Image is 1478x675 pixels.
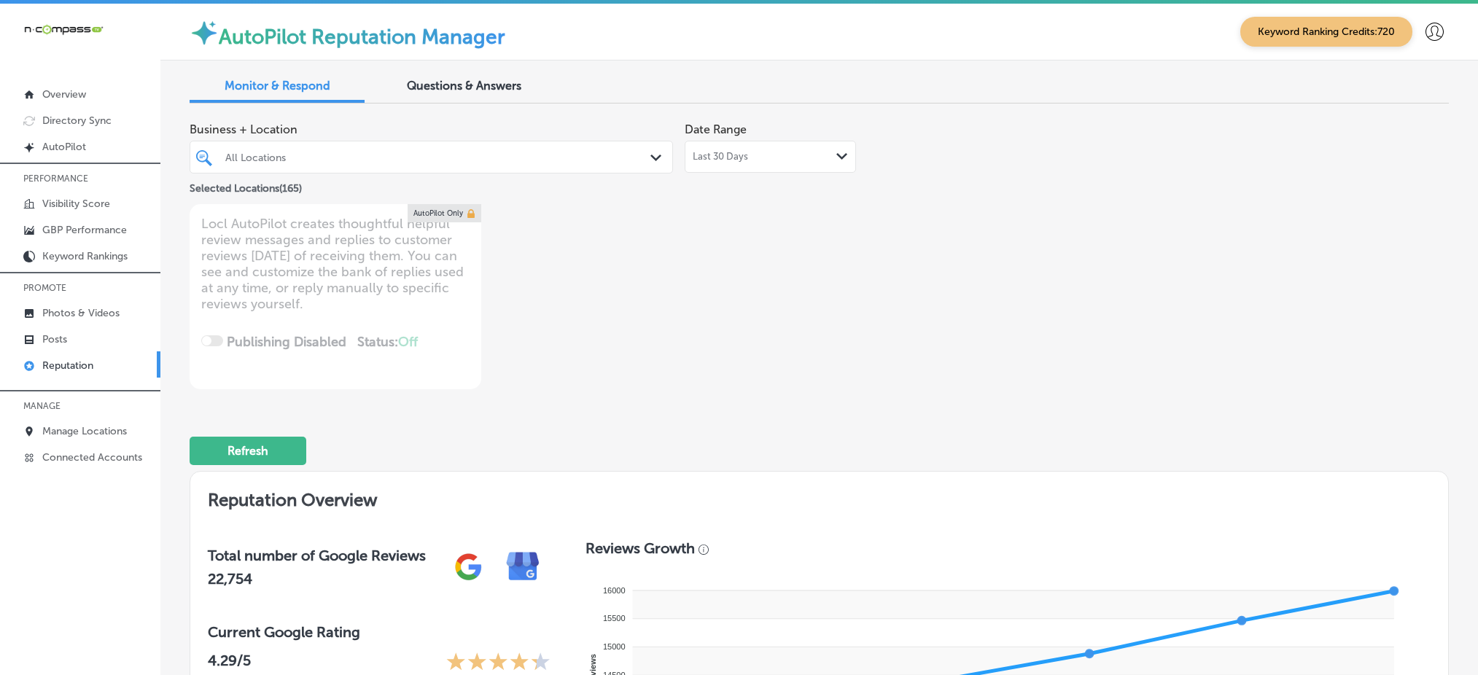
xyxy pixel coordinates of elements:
[42,141,86,153] p: AutoPilot
[208,547,426,564] h3: Total number of Google Reviews
[42,359,93,372] p: Reputation
[603,586,626,595] tspan: 16000
[208,570,426,588] h2: 22,754
[42,224,127,236] p: GBP Performance
[441,539,496,594] img: gPZS+5FD6qPJAAAAABJRU5ErkJggg==
[603,614,626,623] tspan: 15500
[693,151,748,163] span: Last 30 Days
[496,539,551,594] img: e7ababfa220611ac49bdb491a11684a6.png
[190,122,673,136] span: Business + Location
[42,425,127,437] p: Manage Locations
[190,18,219,47] img: autopilot-icon
[685,122,747,136] label: Date Range
[219,25,505,49] label: AutoPilot Reputation Manager
[190,472,1448,522] h2: Reputation Overview
[42,198,110,210] p: Visibility Score
[208,652,251,674] p: 4.29 /5
[407,79,521,93] span: Questions & Answers
[42,114,112,127] p: Directory Sync
[42,88,86,101] p: Overview
[446,652,551,674] div: 4.29 Stars
[225,151,652,163] div: All Locations
[1240,17,1412,47] span: Keyword Ranking Credits: 720
[42,250,128,262] p: Keyword Rankings
[225,79,330,93] span: Monitor & Respond
[23,23,104,36] img: 660ab0bf-5cc7-4cb8-ba1c-48b5ae0f18e60NCTV_CLogo_TV_Black_-500x88.png
[42,451,142,464] p: Connected Accounts
[586,539,695,557] h3: Reviews Growth
[603,642,626,651] tspan: 15000
[190,176,302,195] p: Selected Locations ( 165 )
[208,623,551,641] h3: Current Google Rating
[42,333,67,346] p: Posts
[42,307,120,319] p: Photos & Videos
[190,437,306,465] button: Refresh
